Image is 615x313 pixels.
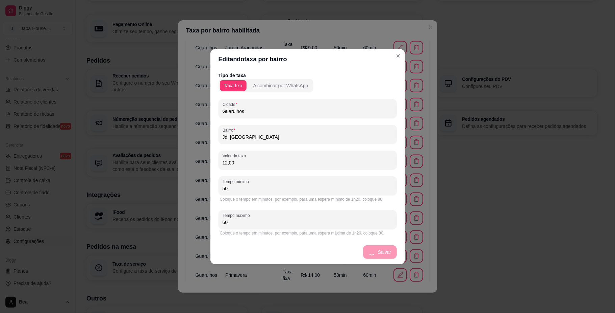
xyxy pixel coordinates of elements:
[223,179,251,184] label: Tempo mínimo
[223,219,393,226] input: Tempo máximo
[253,82,308,89] div: A combinar por WhatsApp
[223,108,393,115] input: Cidade
[223,159,393,166] input: Valor da taxa
[219,72,397,79] p: Tipo de taxa
[223,127,238,133] label: Bairro
[223,134,393,140] input: Bairro
[393,50,404,61] button: Close
[210,49,405,69] header: Editando taxa por bairro
[224,82,242,89] div: Taxa fixa
[223,185,393,192] input: Tempo mínimo
[220,197,395,202] div: Coloque o tempo em minutos, por exemplo, para uma espera mínimo de 1h20, coloque 80.
[223,102,240,107] label: Cidade
[220,230,395,236] div: Coloque o tempo em minutos, por exemplo, para uma espera máxima de 1h20, coloque 80.
[223,213,252,218] label: Tempo máximo
[223,153,248,159] label: Valor da taxa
